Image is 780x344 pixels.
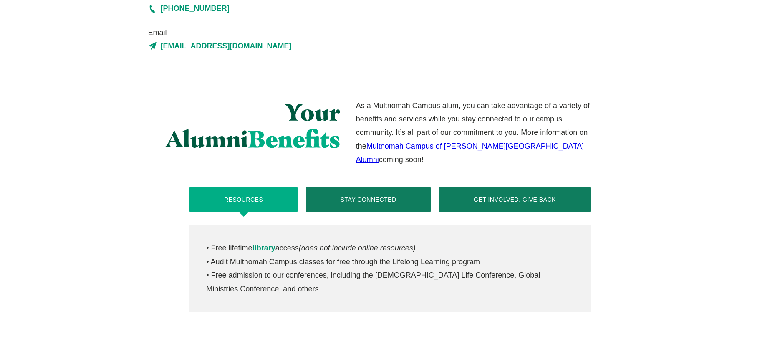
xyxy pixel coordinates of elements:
[299,244,416,252] em: (does not include online resources)
[148,99,341,153] h2: Your Alumni
[148,2,341,15] a: [PHONE_NUMBER]
[356,142,584,164] a: Multnomah Campus of [PERSON_NAME][GEOGRAPHIC_DATA] Alumni
[356,99,590,167] p: As a Multnomah Campus alum, you can take advantage of a variety of benefits and services while yo...
[306,187,431,212] button: Stay Connected
[189,187,298,212] button: Resources
[148,26,341,39] span: Email
[148,39,341,53] a: [EMAIL_ADDRESS][DOMAIN_NAME]
[252,244,275,252] a: library
[248,124,340,153] span: Benefits
[439,187,590,212] button: Get Involved, Give Back
[206,241,573,296] p: • Free lifetime access • Audit Multnomah Campus classes for free through the Lifelong Learning pr...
